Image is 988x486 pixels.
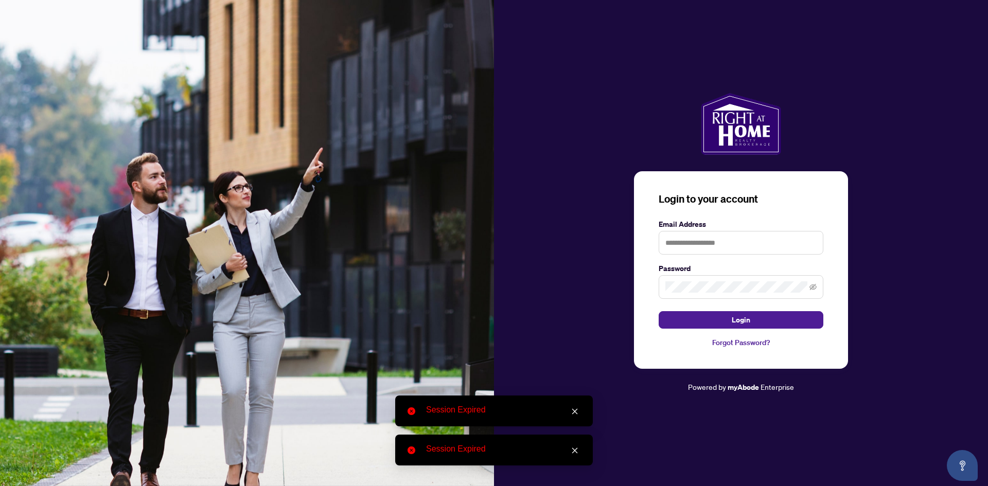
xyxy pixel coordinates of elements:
a: Forgot Password? [659,337,823,348]
span: close-circle [408,407,415,415]
label: Password [659,263,823,274]
div: Session Expired [426,443,580,455]
span: close [571,408,578,415]
a: Close [569,406,580,417]
button: Open asap [947,450,978,481]
div: Session Expired [426,404,580,416]
h3: Login to your account [659,192,823,206]
span: Powered by [688,382,726,391]
a: myAbode [728,382,759,393]
span: close [571,447,578,454]
span: close-circle [408,446,415,454]
label: Email Address [659,219,823,230]
span: Enterprise [761,382,794,391]
img: ma-logo [701,93,781,155]
a: Close [569,445,580,456]
button: Login [659,311,823,329]
span: eye-invisible [809,283,817,291]
span: Login [732,312,750,328]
